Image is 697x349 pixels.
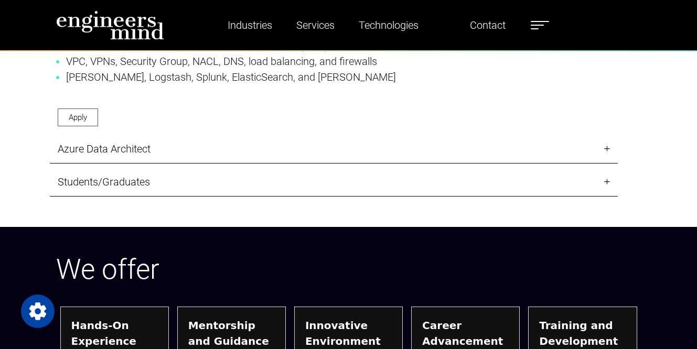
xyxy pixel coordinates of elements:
a: Services [292,13,339,37]
strong: Training and Development [539,318,626,349]
a: Azure Data Architect [50,135,618,163]
li: [PERSON_NAME], Logstash, Splunk, ElasticSearch, and [PERSON_NAME] [66,69,602,85]
span: We offer [56,253,159,286]
strong: Hands-On Experience [71,318,158,349]
a: Students/Graduates [50,168,618,197]
a: Industries [223,13,276,37]
img: logo [56,10,164,40]
strong: Mentorship and Guidance [188,318,275,349]
strong: Innovative Environment [305,318,392,349]
a: Technologies [355,13,423,37]
a: Apply [58,108,98,127]
strong: Career Advancement [422,318,509,349]
a: Contact [466,13,510,37]
li: VPC, VPNs, Security Group, NACL, DNS, load balancing, and firewalls [66,53,602,69]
